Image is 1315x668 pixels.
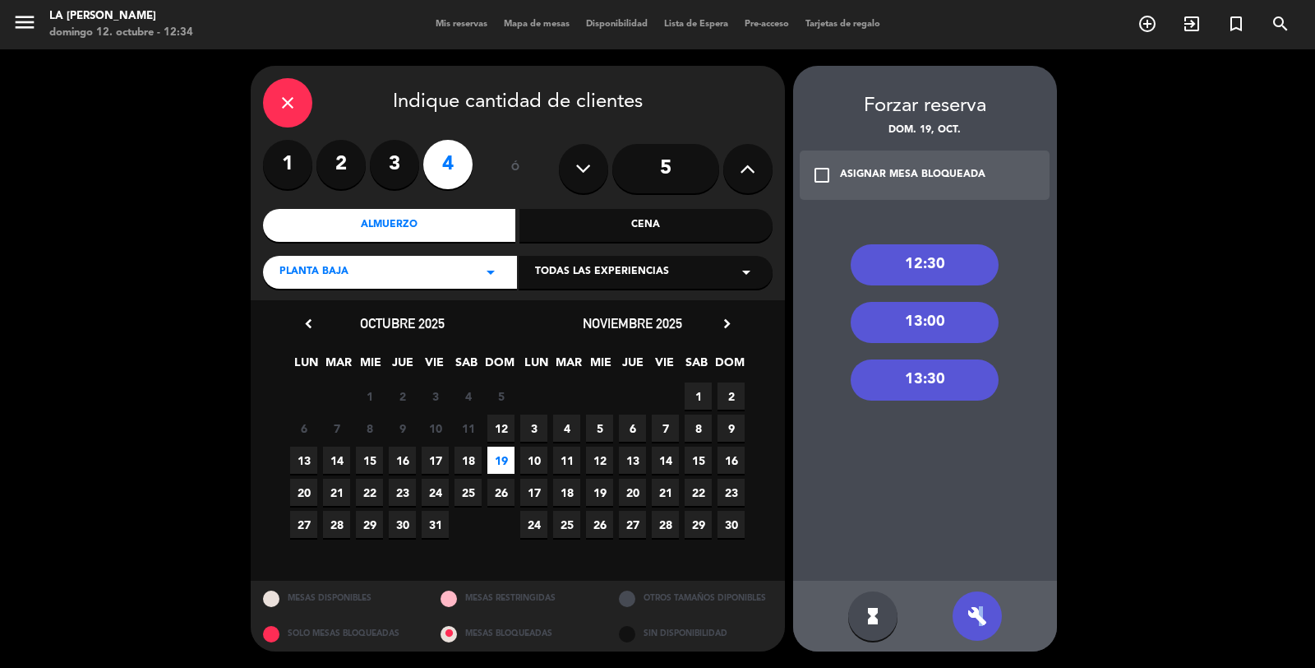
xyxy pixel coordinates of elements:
[619,479,646,506] span: 20
[323,479,350,506] span: 21
[423,140,473,189] label: 4
[520,511,547,538] span: 24
[812,165,832,185] i: check_box_outline_blank
[422,479,449,506] span: 24
[421,353,448,380] span: VIE
[251,581,429,616] div: MESAS DISPONIBLES
[278,93,298,113] i: close
[293,353,320,380] span: LUN
[422,383,449,410] span: 3
[1226,14,1246,34] i: turned_in_not
[422,447,449,474] span: 17
[736,20,797,29] span: Pre-acceso
[316,140,366,189] label: 2
[520,479,547,506] span: 17
[422,511,449,538] span: 31
[454,479,482,506] span: 25
[428,581,607,616] div: MESAS RESTRINGIDAS
[717,447,745,474] span: 16
[12,10,37,40] button: menu
[485,353,512,380] span: DOM
[619,511,646,538] span: 27
[49,25,193,41] div: domingo 12. octubre - 12:34
[863,606,883,626] i: hourglass_full
[389,353,416,380] span: JUE
[685,383,712,410] span: 1
[715,353,742,380] span: DOM
[454,415,482,442] span: 11
[489,140,542,197] div: ó
[1137,14,1157,34] i: add_circle_outline
[619,415,646,442] span: 6
[717,415,745,442] span: 9
[279,264,348,281] span: Planta Baja
[427,20,496,29] span: Mis reservas
[496,20,578,29] span: Mapa de mesas
[389,415,416,442] span: 9
[325,353,352,380] span: MAR
[323,511,350,538] span: 28
[520,415,547,442] span: 3
[793,123,1057,139] div: dom. 19, oct.
[356,511,383,538] span: 29
[487,447,514,474] span: 19
[356,479,383,506] span: 22
[389,511,416,538] span: 30
[356,383,383,410] span: 1
[586,447,613,474] span: 12
[1182,14,1202,34] i: exit_to_app
[290,415,317,442] span: 6
[652,447,679,474] span: 14
[652,479,679,506] span: 21
[651,353,678,380] span: VIE
[323,415,350,442] span: 7
[356,447,383,474] span: 15
[717,479,745,506] span: 23
[49,8,193,25] div: LA [PERSON_NAME]
[370,140,419,189] label: 3
[453,353,480,380] span: SAB
[656,20,736,29] span: Lista de Espera
[487,383,514,410] span: 5
[519,209,773,242] div: Cena
[389,383,416,410] span: 2
[290,511,317,538] span: 27
[607,616,785,652] div: SIN DISPONIBILIDAD
[967,606,987,626] i: build
[487,479,514,506] span: 26
[487,415,514,442] span: 12
[356,415,383,442] span: 8
[586,511,613,538] span: 26
[300,315,317,332] i: chevron_left
[851,360,999,401] div: 13:30
[263,209,516,242] div: Almuerzo
[851,244,999,285] div: 12:30
[263,140,312,189] label: 1
[389,479,416,506] span: 23
[578,20,656,29] span: Disponibilidad
[523,353,550,380] span: LUN
[357,353,384,380] span: MIE
[717,383,745,410] span: 2
[851,302,999,343] div: 13:00
[1271,14,1290,34] i: search
[290,447,317,474] span: 13
[360,315,445,332] span: octubre 2025
[652,415,679,442] span: 7
[586,479,613,506] span: 19
[685,415,712,442] span: 8
[793,90,1057,123] div: Forzar reserva
[607,581,785,616] div: OTROS TAMAÑOS DIPONIBLES
[553,415,580,442] span: 4
[553,511,580,538] span: 25
[263,78,773,128] div: Indique cantidad de clientes
[586,415,613,442] span: 5
[553,479,580,506] span: 18
[290,479,317,506] span: 20
[454,383,482,410] span: 4
[323,447,350,474] span: 14
[619,353,646,380] span: JUE
[389,447,416,474] span: 16
[535,264,669,281] span: Todas las experiencias
[685,511,712,538] span: 29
